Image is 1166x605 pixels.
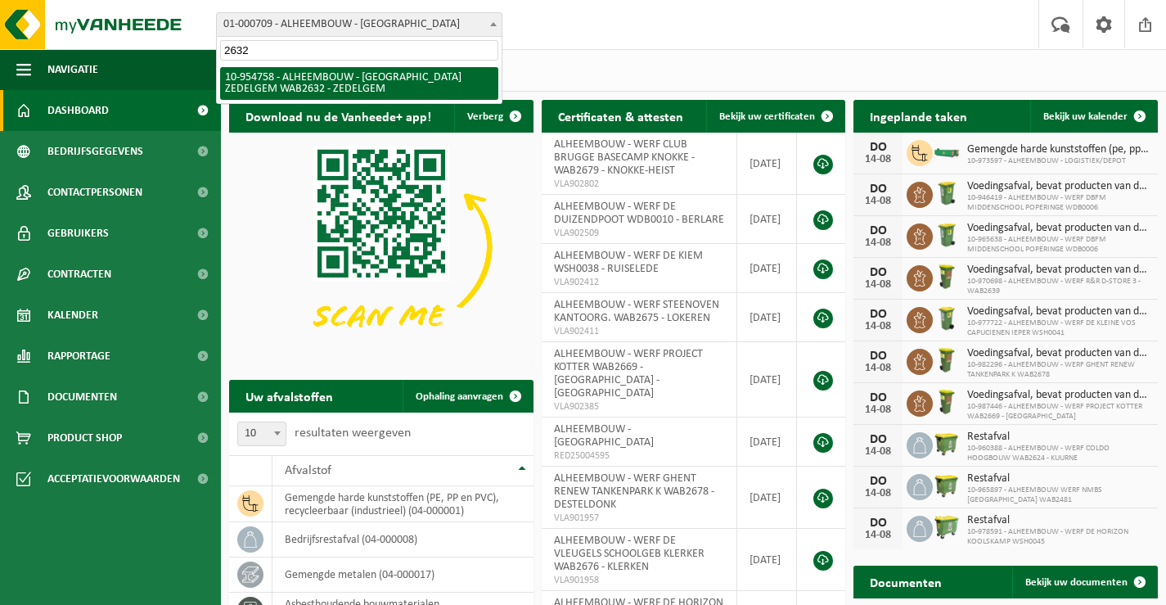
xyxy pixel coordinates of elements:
[229,133,533,361] img: Download de VHEPlus App
[967,264,1150,277] span: Voedingsafval, bevat producten van dierlijke oorsprong, onverpakt, categorie 3
[47,213,109,254] span: Gebruikers
[719,111,815,122] span: Bekijk uw certificaten
[853,566,958,598] h2: Documenten
[967,389,1150,402] span: Voedingsafval, bevat producten van dierlijke oorsprong, onverpakt, categorie 3
[933,388,961,416] img: WB-0060-HPE-GN-50
[737,293,797,342] td: [DATE]
[933,263,961,291] img: WB-0060-HPE-GN-50
[737,244,797,293] td: [DATE]
[862,141,894,154] div: DO
[47,172,142,213] span: Contactpersonen
[862,517,894,530] div: DO
[1030,100,1156,133] a: Bekijk uw kalender
[1025,577,1128,588] span: Bekijk uw documenten
[862,404,894,416] div: 14-08
[862,433,894,446] div: DO
[933,179,961,207] img: WB-0240-HPE-GN-50
[967,193,1150,213] span: 10-946419 - ALHEEMBOUW - WERF DBFM MIDDENSCHOOL POPERINGE WDB0006
[216,12,502,37] span: 01-000709 - ALHEEMBOUW - OOSTNIEUWKERKE
[737,529,797,591] td: [DATE]
[862,183,894,196] div: DO
[967,527,1150,547] span: 10-978591 - ALHEEMBOUW - WERF DE HORIZON KOOLSKAMP WSH0045
[862,475,894,488] div: DO
[933,305,961,332] img: WB-0140-HPE-GN-50
[967,235,1150,255] span: 10-965638 - ALHEEMBOUW - WERF DBFM MIDDENSCHOOL POPERINGE WDB0006
[967,402,1150,422] span: 10-987446 - ALHEEMBOUW - WERF PROJECT KOTTER WAB2669 - [GEOGRAPHIC_DATA]
[229,100,448,132] h2: Download nu de Vanheede+ app!
[737,195,797,244] td: [DATE]
[1043,111,1128,122] span: Bekijk uw kalender
[862,391,894,404] div: DO
[862,266,894,279] div: DO
[554,348,703,400] span: ALHEEMBOUW - WERF PROJECT KOTTER WAB2669 - [GEOGRAPHIC_DATA] - [GEOGRAPHIC_DATA]
[554,449,724,463] span: RED25004595
[47,254,111,295] span: Contracten
[862,224,894,237] div: DO
[967,514,1150,527] span: Restafval
[967,360,1150,380] span: 10-982296 - ALHEEMBOUW - WERF GHENT RENEW TANKENPARK K WAB2678
[554,574,724,587] span: VLA901958
[1012,566,1156,598] a: Bekijk uw documenten
[272,522,533,558] td: bedrijfsrestafval (04-000008)
[862,237,894,249] div: 14-08
[454,100,532,133] button: Verberg
[862,279,894,291] div: 14-08
[737,418,797,467] td: [DATE]
[967,472,1150,485] span: Restafval
[933,346,961,374] img: WB-0060-HPE-GN-51
[967,318,1150,338] span: 10-977722 - ALHEEMBOUW - WERF DE KLEINE VOS CAPUCIENEN IEPER WSH0041
[467,111,503,122] span: Verberg
[967,347,1150,360] span: Voedingsafval, bevat producten van dierlijke oorsprong, onverpakt, categorie 3
[272,486,533,522] td: gemengde harde kunststoffen (PE, PP en PVC), recycleerbaar (industrieel) (04-000001)
[47,295,98,336] span: Kalender
[554,276,724,289] span: VLA902412
[47,418,122,458] span: Product Shop
[967,156,1150,166] span: 10-973597 - ALHEEMBOUW - LOGISTIEK/DEPOT
[737,342,797,418] td: [DATE]
[967,222,1150,235] span: Voedingsafval, bevat producten van dierlijke oorsprong, onverpakt, categorie 3
[862,321,894,332] div: 14-08
[554,472,714,511] span: ALHEEMBOUW - WERF GHENT RENEW TANKENPARK K WAB2678 - DESTELDONK
[862,196,894,207] div: 14-08
[862,308,894,321] div: DO
[853,100,984,132] h2: Ingeplande taken
[967,485,1150,505] span: 10-965897 - ALHEEMBOUW WERF NMBS [GEOGRAPHIC_DATA] WAB2481
[967,277,1150,296] span: 10-970698 - ALHEEMBOUW - WERF R&R D-STORE 3 - WAB2639
[933,144,961,159] img: HK-XC-10-GN-00
[416,391,503,402] span: Ophaling aanvragen
[285,464,331,477] span: Afvalstof
[967,431,1150,444] span: Restafval
[933,513,961,541] img: WB-0660-HPE-GN-50
[862,363,894,374] div: 14-08
[967,305,1150,318] span: Voedingsafval, bevat producten van dierlijke oorsprong, onverpakt, categorie 3
[554,250,703,275] span: ALHEEMBOUW - WERF DE KIEM WSH0038 - RUISELEDE
[933,221,961,249] img: WB-0240-HPE-GN-50
[967,143,1150,156] span: Gemengde harde kunststoffen (pe, pp en pvc), recycleerbaar (industrieel)
[967,444,1150,463] span: 10-960388 - ALHEEMBOUW - WERF COLDO HOOGBOUW WAB2624 - KUURNE
[862,350,894,363] div: DO
[554,201,724,226] span: ALHEEMBOUW - WERF DE DUIZENDPOOT WDB0010 - BERLARE
[238,422,286,445] span: 10
[47,458,180,499] span: Acceptatievoorwaarden
[217,13,502,36] span: 01-000709 - ALHEEMBOUW - OOSTNIEUWKERKE
[554,299,719,324] span: ALHEEMBOUW - WERF STEENOVEN KANTOORG. WAB2675 - LOKEREN
[272,558,533,593] td: gemengde metalen (04-000017)
[47,377,117,418] span: Documenten
[554,400,724,413] span: VLA902385
[554,512,724,525] span: VLA901957
[862,488,894,499] div: 14-08
[47,49,98,90] span: Navigatie
[237,422,286,446] span: 10
[862,530,894,541] div: 14-08
[554,227,724,240] span: VLA902509
[403,380,532,413] a: Ophaling aanvragen
[554,423,654,449] span: ALHEEMBOUW - [GEOGRAPHIC_DATA]
[229,380,349,412] h2: Uw afvalstoffen
[220,67,498,100] li: 10-954758 - ALHEEMBOUW - [GEOGRAPHIC_DATA] ZEDELGEM WAB2632 - ZEDELGEM
[554,178,724,191] span: VLA902802
[554,325,724,338] span: VLA902411
[47,131,143,172] span: Bedrijfsgegevens
[47,90,109,131] span: Dashboard
[554,138,695,177] span: ALHEEMBOUW - WERF CLUB BRUGGE BASECAMP KNOKKE - WAB2679 - KNOKKE-HEIST
[862,154,894,165] div: 14-08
